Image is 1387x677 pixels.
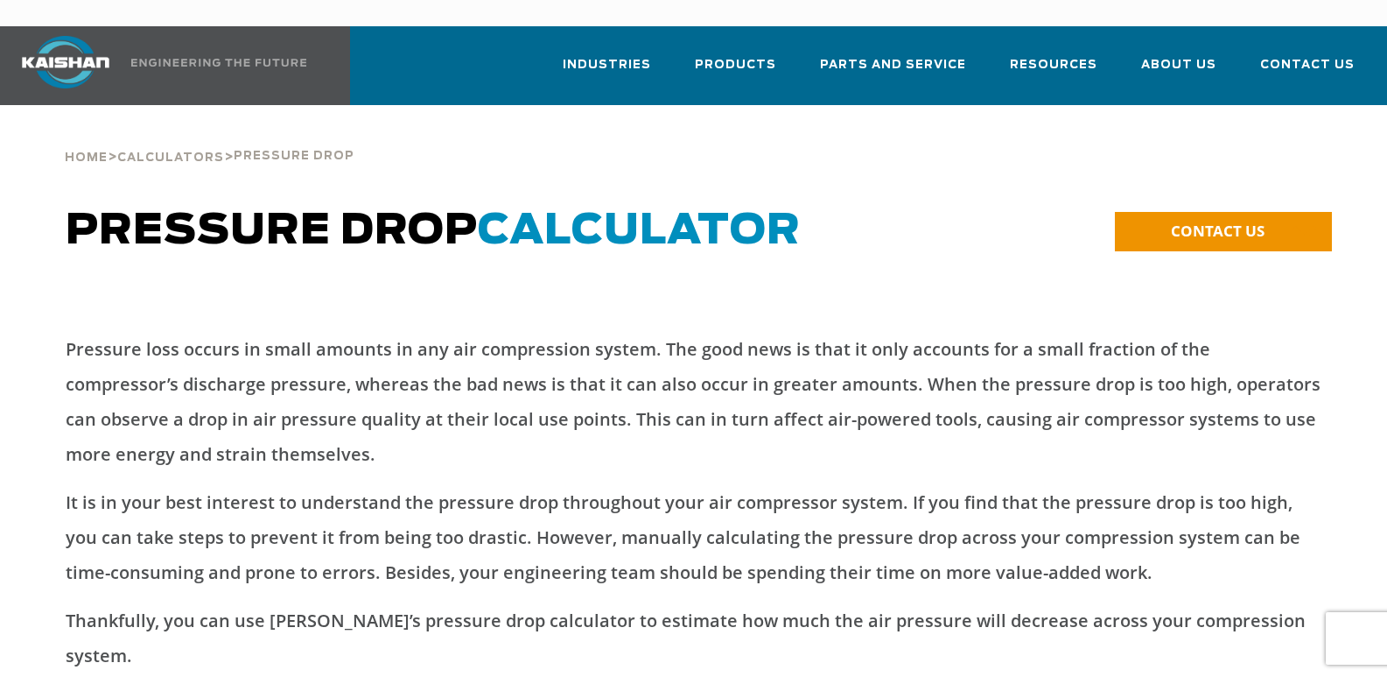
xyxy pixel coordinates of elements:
a: Contact Us [1260,42,1355,102]
span: Parts and Service [820,55,966,75]
div: > > [65,105,354,172]
a: CONTACT US [1115,212,1332,251]
a: Calculators [117,149,224,165]
span: Pressure Drop [66,210,801,252]
a: Resources [1010,42,1097,102]
span: CONTACT US [1171,221,1264,241]
span: Home [65,152,108,164]
img: Engineering the future [131,59,306,67]
a: About Us [1141,42,1216,102]
span: Resources [1010,55,1097,75]
p: Thankfully, you can use [PERSON_NAME]’s pressure drop calculator to estimate how much the air pre... [66,603,1320,673]
span: Products [695,55,776,75]
a: Parts and Service [820,42,966,102]
a: Industries [563,42,651,102]
a: Home [65,149,108,165]
span: CALCULATOR [478,210,801,252]
span: Industries [563,55,651,75]
span: Pressure Drop [234,151,354,162]
span: About Us [1141,55,1216,75]
a: Products [695,42,776,102]
span: Contact Us [1260,55,1355,75]
p: Pressure loss occurs in small amounts in any air compression system. The good news is that it onl... [66,332,1320,472]
p: It is in your best interest to understand the pressure drop throughout your air compressor system... [66,485,1320,590]
span: Calculators [117,152,224,164]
